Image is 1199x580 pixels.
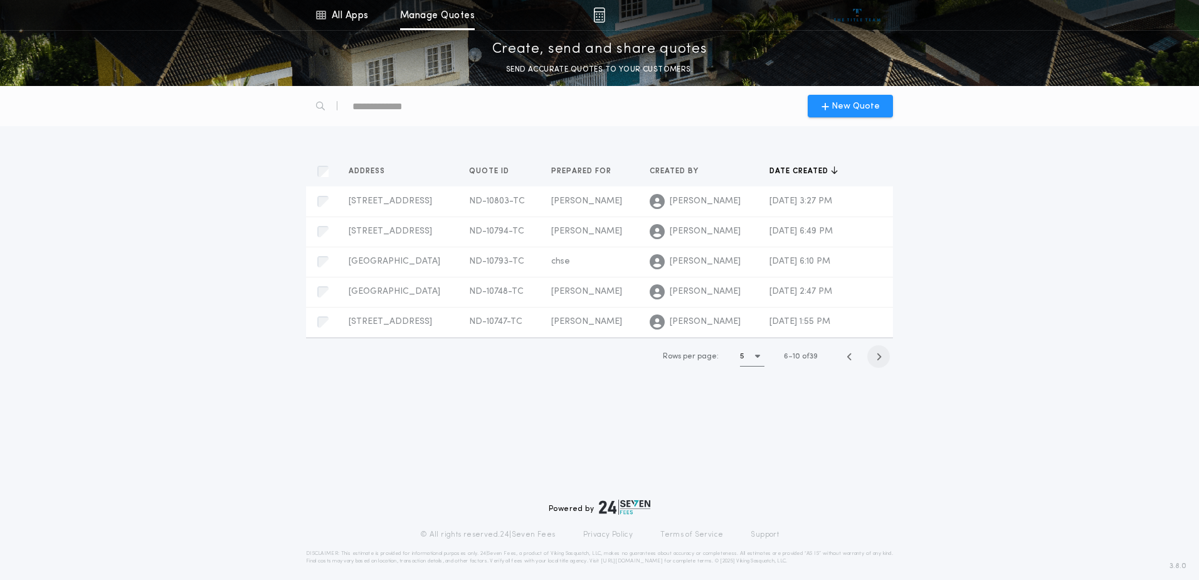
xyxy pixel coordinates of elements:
[349,317,432,326] span: [STREET_ADDRESS]
[769,165,838,178] button: Date created
[593,8,605,23] img: img
[793,353,800,360] span: 10
[306,550,893,565] p: DISCLAIMER: This estimate is provided for informational purposes only. 24|Seven Fees, a product o...
[349,165,394,178] button: Address
[551,317,622,326] span: [PERSON_NAME]
[650,166,701,176] span: Created by
[601,559,663,564] a: [URL][DOMAIN_NAME]
[802,351,818,362] span: of 39
[551,287,622,296] span: [PERSON_NAME]
[769,166,831,176] span: Date created
[769,227,833,236] span: [DATE] 6:49 PM
[349,166,388,176] span: Address
[469,165,519,178] button: Quote ID
[469,196,525,206] span: ND-10803-TC
[349,287,440,296] span: [GEOGRAPHIC_DATA]
[549,500,650,515] div: Powered by
[650,165,708,178] button: Created by
[663,353,719,360] span: Rows per page:
[740,346,764,367] button: 5
[469,287,524,296] span: ND-10748-TC
[469,227,524,236] span: ND-10794-TC
[492,40,707,60] p: Create, send and share quotes
[469,257,524,266] span: ND-10793-TC
[349,196,432,206] span: [STREET_ADDRESS]
[469,166,512,176] span: Quote ID
[551,257,570,266] span: chse
[769,196,832,206] span: [DATE] 3:27 PM
[583,530,633,540] a: Privacy Policy
[349,257,440,266] span: [GEOGRAPHIC_DATA]
[506,63,693,76] p: SEND ACCURATE QUOTES TO YOUR CUSTOMERS.
[808,95,893,117] button: New Quote
[469,317,522,326] span: ND-10747-TC
[751,530,779,540] a: Support
[670,255,741,268] span: [PERSON_NAME]
[599,500,650,515] img: logo
[670,316,741,328] span: [PERSON_NAME]
[1170,561,1186,572] span: 3.8.0
[551,196,622,206] span: [PERSON_NAME]
[670,225,741,238] span: [PERSON_NAME]
[784,353,788,360] span: 6
[834,9,881,21] img: vs-icon
[349,227,432,236] span: [STREET_ADDRESS]
[670,195,741,208] span: [PERSON_NAME]
[420,530,556,540] p: © All rights reserved. 24|Seven Fees
[769,257,830,266] span: [DATE] 6:10 PM
[769,317,830,326] span: [DATE] 1:55 PM
[740,350,744,363] h1: 5
[832,100,880,113] span: New Quote
[660,530,723,540] a: Terms of Service
[670,286,741,298] span: [PERSON_NAME]
[769,287,832,296] span: [DATE] 2:47 PM
[551,166,614,176] span: Prepared for
[551,227,622,236] span: [PERSON_NAME]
